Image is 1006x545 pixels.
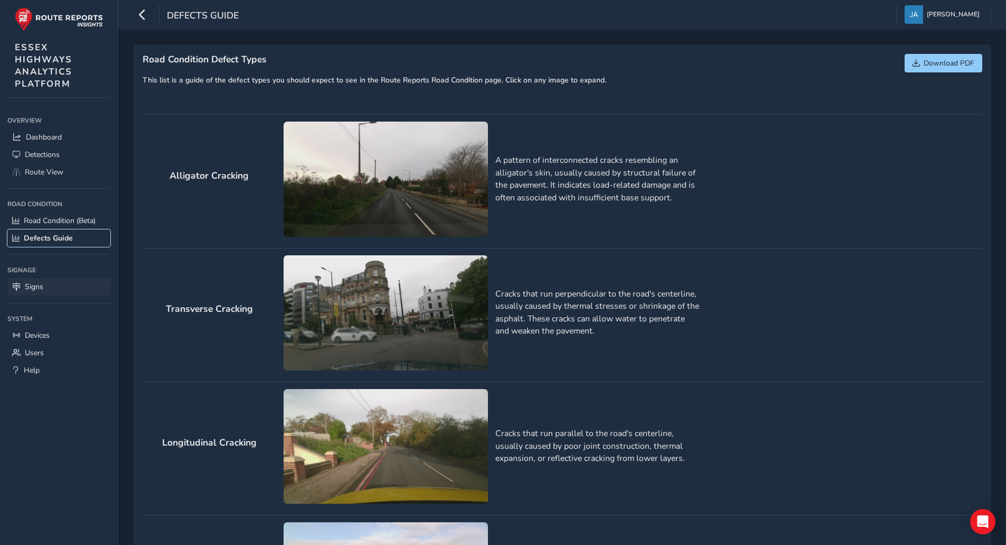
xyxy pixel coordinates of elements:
h6: This list is a guide of the defect types you should expect to see in the Route Reports Road Condi... [143,76,606,85]
h2: Longitudinal Cracking [143,437,276,448]
a: Users [7,344,110,362]
span: Road Condition (Beta) [24,216,96,226]
div: Road Condition [7,196,110,212]
p: A pattern of interconnected cracks resembling an alligator's skin, usually caused by structural f... [495,154,700,205]
img: Longitudinal Cracking [284,389,488,504]
a: Defects Guide [7,229,110,247]
a: Detections [7,146,110,163]
button: Download PDF [905,54,982,72]
span: ESSEX HIGHWAYS ANALYTICS PLATFORM [15,41,72,90]
span: Detections [25,150,60,160]
div: Signage [7,262,110,278]
span: Defects Guide [24,233,73,243]
a: Dashboard [7,128,110,146]
a: Signs [7,278,110,295]
span: [PERSON_NAME] [927,5,980,24]
a: Help [7,362,110,379]
span: Signs [25,282,43,292]
h2: Alligator Cracking [143,170,276,181]
span: Help [24,365,40,375]
img: diamond-layout [905,5,923,24]
span: Defects Guide [167,9,239,24]
div: System [7,311,110,327]
p: Cracks that run perpendicular to the road's centerline, usually caused by thermal stresses or shr... [495,288,700,338]
a: Route View [7,163,110,181]
img: Transverse Cracking [284,255,488,371]
span: Dashboard [26,132,62,142]
p: Cracks that run parallel to the road's centerline, usually caused by poor joint construction, the... [495,428,700,465]
span: Download PDF [924,58,974,68]
span: Route View [25,167,63,177]
button: [PERSON_NAME] [905,5,983,24]
h1: Road Condition Defect Types [143,54,606,65]
span: Devices [25,330,50,340]
img: rr logo [15,7,103,31]
div: Overview [7,113,110,128]
a: Road Condition (Beta) [7,212,110,229]
span: Users [25,348,44,358]
h2: Transverse Cracking [143,303,276,315]
img: Alligator Cracking [284,122,488,237]
a: Devices [7,327,110,344]
div: Open Intercom Messenger [970,509,995,534]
